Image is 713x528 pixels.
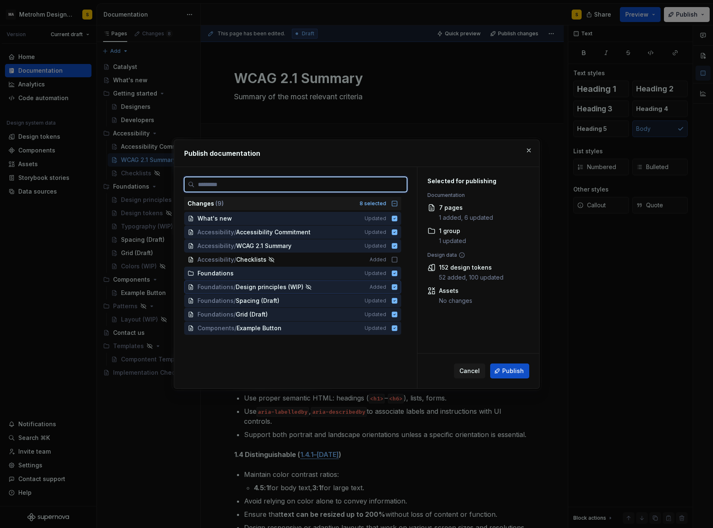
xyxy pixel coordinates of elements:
span: Components [197,324,234,332]
span: Updated [365,229,386,236]
div: 152 design tokens [439,263,503,272]
span: Checklists [236,255,266,264]
span: / [234,297,236,305]
span: Updated [365,243,386,249]
div: Changes [188,199,355,208]
div: Selected for publishing [427,177,525,185]
button: Cancel [454,363,485,378]
span: ( 9 ) [215,200,224,207]
span: Accessibility Commitment [236,228,311,236]
div: Design data [427,252,525,258]
span: Updated [365,270,386,277]
h2: Publish documentation [184,148,529,158]
span: Foundations [197,310,234,319]
span: Updated [365,215,386,222]
span: Foundations [197,269,234,278]
span: / [234,324,237,332]
span: / [234,310,236,319]
button: Publish [490,363,529,378]
span: Updated [365,311,386,318]
div: 1 group [439,227,466,235]
span: Cancel [459,367,480,375]
span: Grid (Draft) [236,310,268,319]
span: Accessibility [197,242,234,250]
div: 52 added, 100 updated [439,273,503,282]
span: / [234,255,236,264]
span: Added [370,256,386,263]
div: 7 pages [439,204,493,212]
span: Publish [502,367,524,375]
span: / [234,228,236,236]
span: WCAG 2.1 Summary [236,242,291,250]
span: Design principles (WIP) [236,283,303,291]
span: Added [370,284,386,290]
span: / [234,242,236,250]
span: Accessibility [197,228,234,236]
span: Updated [365,297,386,304]
span: Foundations [197,297,234,305]
span: Accessibility [197,255,234,264]
div: 8 selected [360,200,386,207]
span: / [234,283,236,291]
span: Example Button [237,324,281,332]
span: Spacing (Draft) [236,297,279,305]
span: Foundations [197,283,234,291]
div: 1 updated [439,237,466,245]
div: 1 added, 6 updated [439,214,493,222]
span: What's new [197,214,232,223]
div: Assets [439,287,472,295]
div: No changes [439,297,472,305]
span: Updated [365,325,386,332]
div: Documentation [427,192,525,199]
